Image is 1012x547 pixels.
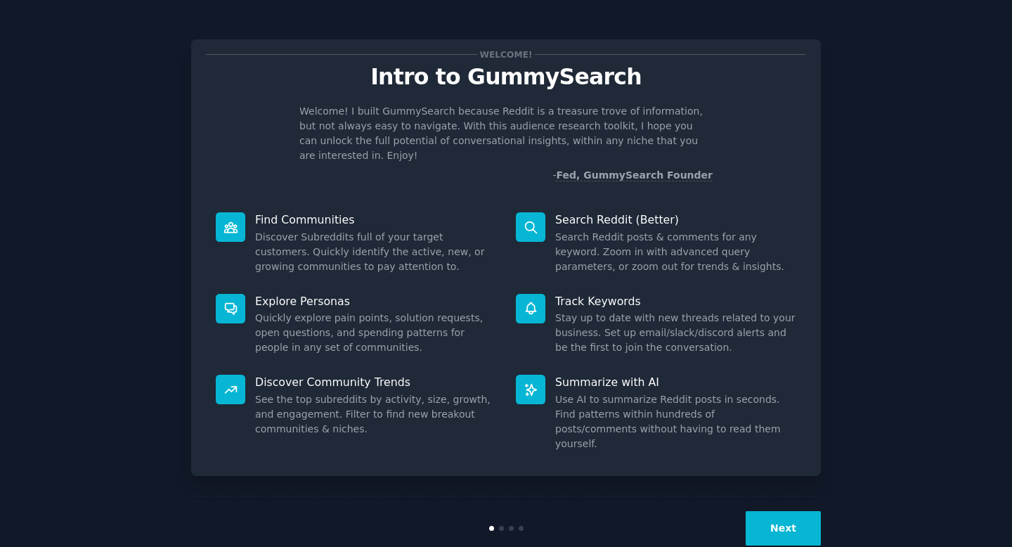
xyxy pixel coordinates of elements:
[299,104,713,163] p: Welcome! I built GummySearch because Reddit is a treasure trove of information, but not always ea...
[255,375,496,390] p: Discover Community Trends
[555,294,796,309] p: Track Keywords
[255,230,496,274] dd: Discover Subreddits full of your target customers. Quickly identify the active, new, or growing c...
[555,212,796,227] p: Search Reddit (Better)
[206,65,806,89] p: Intro to GummySearch
[746,511,821,546] button: Next
[555,375,796,390] p: Summarize with AI
[255,294,496,309] p: Explore Personas
[255,392,496,437] dd: See the top subreddits by activity, size, growth, and engagement. Filter to find new breakout com...
[255,311,496,355] dd: Quickly explore pain points, solution requests, open questions, and spending patterns for people ...
[555,230,796,274] dd: Search Reddit posts & comments for any keyword. Zoom in with advanced query parameters, or zoom o...
[552,168,713,183] div: -
[255,212,496,227] p: Find Communities
[556,169,713,181] a: Fed, GummySearch Founder
[477,47,535,62] span: Welcome!
[555,392,796,451] dd: Use AI to summarize Reddit posts in seconds. Find patterns within hundreds of posts/comments with...
[555,311,796,355] dd: Stay up to date with new threads related to your business. Set up email/slack/discord alerts and ...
